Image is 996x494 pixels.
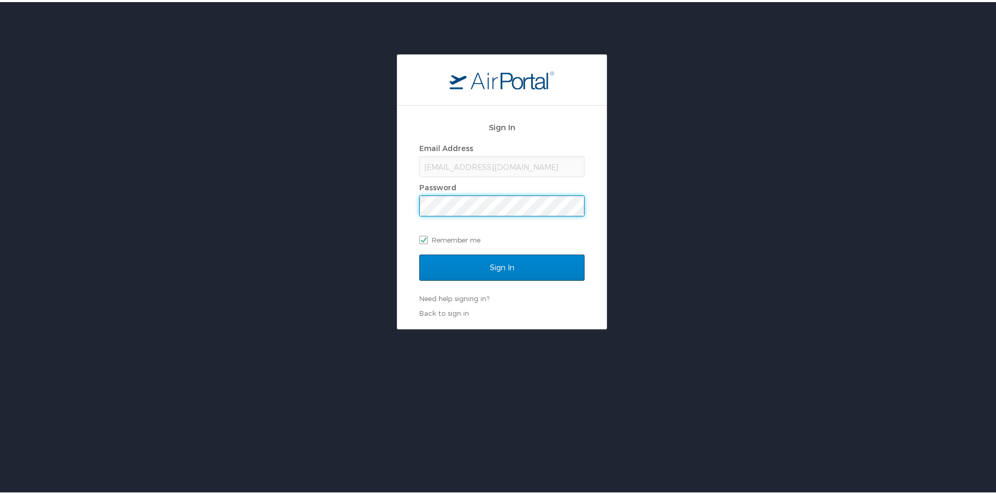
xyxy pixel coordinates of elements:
input: Sign In [419,252,585,279]
label: Password [419,181,456,190]
h2: Sign In [419,119,585,131]
a: Need help signing in? [419,292,489,301]
label: Remember me [419,230,585,246]
label: Email Address [419,142,473,151]
a: Back to sign in [419,307,469,315]
img: logo [450,68,554,87]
